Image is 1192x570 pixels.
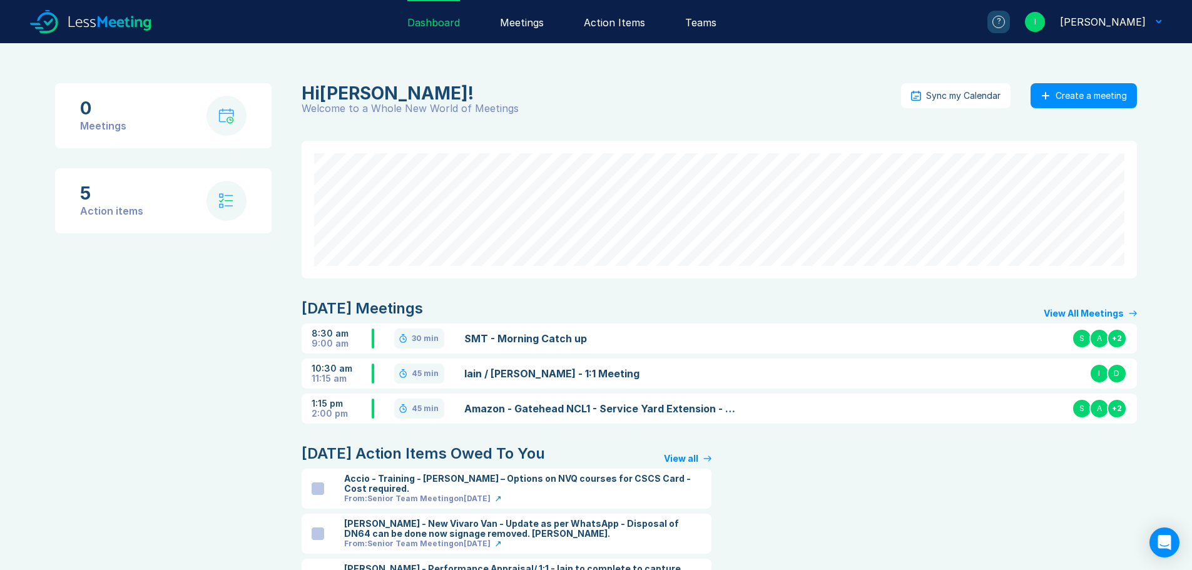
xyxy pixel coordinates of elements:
div: View All Meetings [1044,308,1124,318]
div: 11:15 am [312,374,372,384]
div: 1:15 pm [312,399,372,409]
div: From: Senior Team Meeting on [DATE] [344,494,491,504]
button: Create a meeting [1031,83,1137,108]
div: I [1025,12,1045,32]
div: Accio - Training - [PERSON_NAME] – Options on NVQ courses for CSCS Card - Cost required. [344,474,702,494]
a: Iain / [PERSON_NAME] - 1:1 Meeting [464,366,736,381]
div: Sync my Calendar [926,91,1001,101]
button: Sync my Calendar [901,83,1011,108]
div: [PERSON_NAME] - New Vivaro Van - Update as per WhatsApp - Disposal of DN64 can be done now signag... [344,519,702,539]
div: A [1089,328,1109,349]
div: Welcome to a Whole New World of Meetings [302,103,901,113]
div: 5 [80,183,143,203]
div: ? [992,16,1005,28]
div: From: Senior Team Meeting on [DATE] [344,539,491,549]
div: 2:00 pm [312,409,372,419]
div: 45 min [412,404,439,414]
div: D [1107,364,1127,384]
div: Iain Parnell [302,83,894,103]
img: check-list.svg [219,193,233,208]
div: 9:00 am [312,338,372,349]
a: View all [664,454,711,464]
div: A [1089,399,1109,419]
div: + 2 [1107,399,1127,419]
img: calendar-with-clock.svg [218,108,234,124]
div: Meetings [80,118,126,133]
div: I [1089,364,1109,384]
div: S [1072,399,1092,419]
div: S [1072,328,1092,349]
div: [DATE] Action Items Owed To You [302,444,545,464]
div: 8:30 am [312,328,372,338]
div: 0 [80,98,126,118]
a: ? [972,11,1010,33]
a: Amazon - Gatehead NCL1 - Service Yard Extension - SMT review [464,401,736,416]
a: View All Meetings [1044,308,1137,318]
div: Open Intercom Messenger [1149,527,1179,557]
div: + 2 [1107,328,1127,349]
div: [DATE] Meetings [302,298,423,318]
div: Create a meeting [1056,91,1127,101]
a: SMT - Morning Catch up [464,331,736,346]
div: 45 min [412,369,439,379]
div: 30 min [412,333,439,344]
div: Iain Parnell [1060,14,1146,29]
div: 10:30 am [312,364,372,374]
div: View all [664,454,698,464]
div: Action items [80,203,143,218]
